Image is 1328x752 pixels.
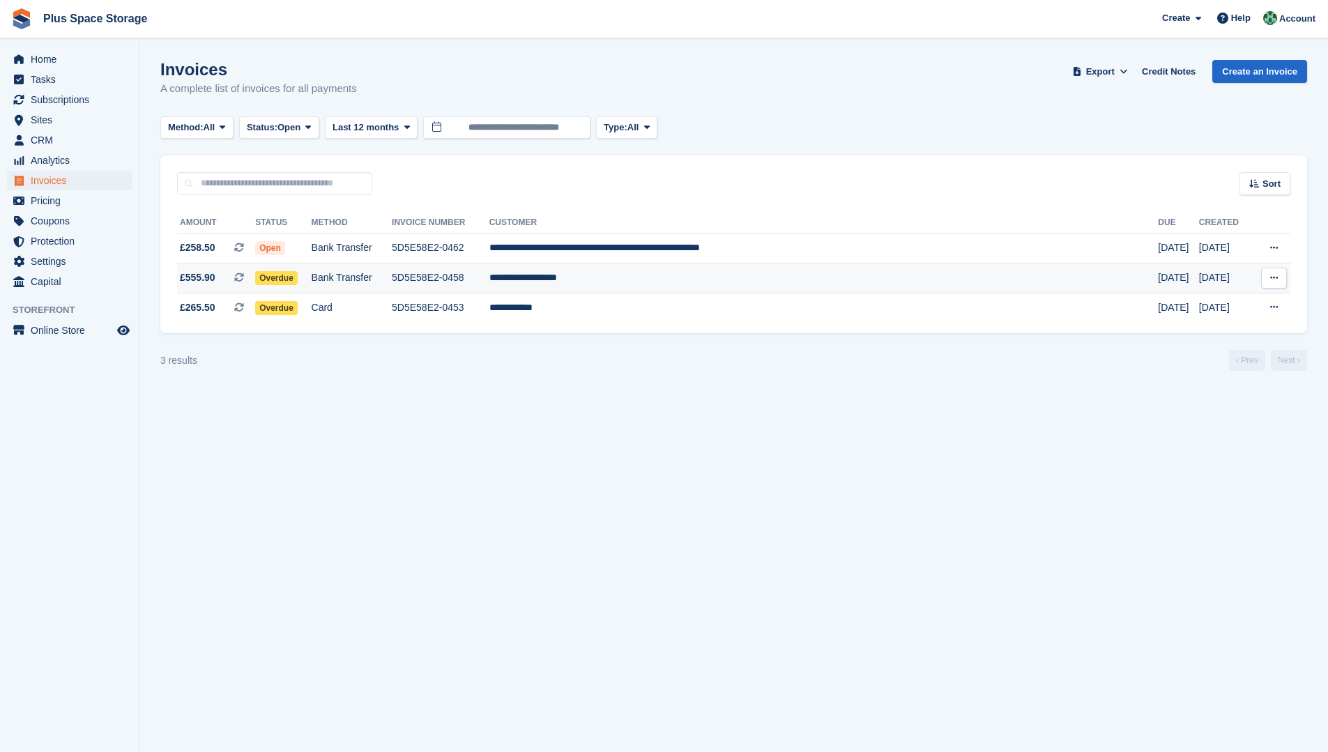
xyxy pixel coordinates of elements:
span: CRM [31,130,114,150]
td: [DATE] [1199,233,1252,263]
span: Storefront [13,303,139,317]
span: Help [1231,11,1251,25]
span: Capital [31,272,114,291]
span: All [627,121,639,135]
span: All [204,121,215,135]
img: Karolis Stasinskas [1263,11,1277,25]
a: menu [7,252,132,271]
span: Create [1162,11,1190,25]
span: Sites [31,110,114,130]
a: menu [7,211,132,231]
img: stora-icon-8386f47178a22dfd0bd8f6a31ec36ba5ce8667c1dd55bd0f319d3a0aa187defe.svg [11,8,32,29]
a: Create an Invoice [1212,60,1307,83]
a: menu [7,90,132,109]
p: A complete list of invoices for all payments [160,81,357,97]
a: menu [7,171,132,190]
span: £258.50 [180,240,215,255]
td: Card [312,293,392,322]
span: Open [255,241,285,255]
a: menu [7,321,132,340]
div: 3 results [160,353,197,368]
a: Plus Space Storage [38,7,153,30]
span: £265.50 [180,300,215,315]
a: menu [7,151,132,170]
span: Subscriptions [31,90,114,109]
a: menu [7,70,132,89]
span: Export [1086,65,1115,79]
td: Bank Transfer [312,263,392,293]
a: menu [7,231,132,251]
button: Last 12 months [325,116,418,139]
span: Settings [31,252,114,271]
span: Tasks [31,70,114,89]
button: Export [1069,60,1131,83]
span: Last 12 months [333,121,399,135]
span: Invoices [31,171,114,190]
span: Pricing [31,191,114,210]
h1: Invoices [160,60,357,79]
button: Type: All [596,116,657,139]
td: [DATE] [1158,233,1198,263]
nav: Page [1226,350,1310,371]
span: Protection [31,231,114,251]
td: Bank Transfer [312,233,392,263]
span: Sort [1262,177,1281,191]
th: Amount [177,212,255,234]
span: Status: [247,121,277,135]
span: Type: [604,121,627,135]
span: Coupons [31,211,114,231]
th: Customer [489,212,1159,234]
span: Analytics [31,151,114,170]
a: menu [7,191,132,210]
span: Overdue [255,271,298,285]
a: Credit Notes [1136,60,1201,83]
span: Home [31,49,114,69]
td: 5D5E58E2-0458 [392,263,489,293]
span: £555.90 [180,270,215,285]
td: 5D5E58E2-0462 [392,233,489,263]
td: [DATE] [1199,263,1252,293]
a: menu [7,49,132,69]
th: Due [1158,212,1198,234]
button: Status: Open [239,116,319,139]
th: Status [255,212,311,234]
span: Overdue [255,301,298,315]
a: menu [7,130,132,150]
button: Method: All [160,116,234,139]
a: Previous [1229,350,1265,371]
th: Created [1199,212,1252,234]
span: Account [1279,12,1315,26]
span: Method: [168,121,204,135]
td: [DATE] [1199,293,1252,322]
span: Open [277,121,300,135]
a: menu [7,272,132,291]
th: Invoice Number [392,212,489,234]
td: [DATE] [1158,263,1198,293]
span: Online Store [31,321,114,340]
a: Preview store [115,322,132,339]
td: 5D5E58E2-0453 [392,293,489,322]
th: Method [312,212,392,234]
td: [DATE] [1158,293,1198,322]
a: Next [1271,350,1307,371]
a: menu [7,110,132,130]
